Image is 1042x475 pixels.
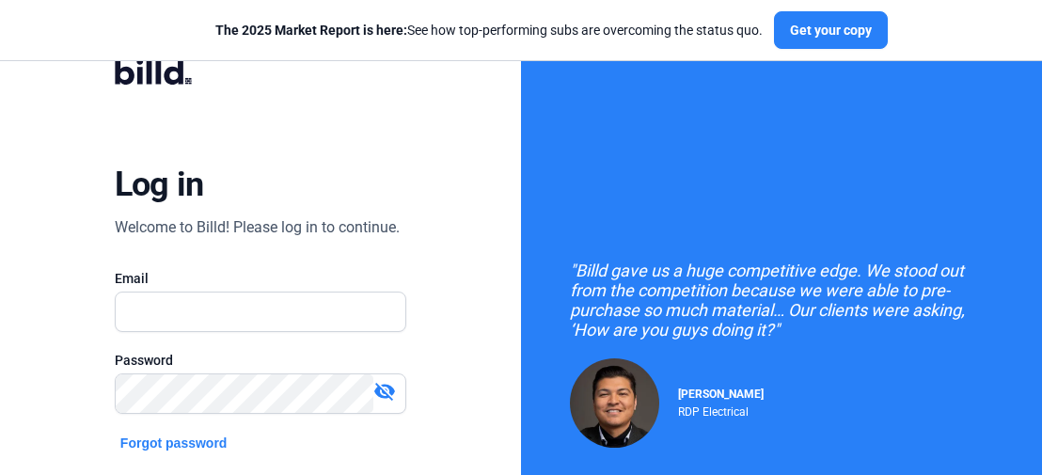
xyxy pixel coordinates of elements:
[774,11,888,49] button: Get your copy
[115,433,233,453] button: Forgot password
[678,401,764,419] div: RDP Electrical
[115,216,400,239] div: Welcome to Billd! Please log in to continue.
[678,388,764,401] span: [PERSON_NAME]
[373,380,396,403] mat-icon: visibility_off
[215,21,763,40] div: See how top-performing subs are overcoming the status quo.
[115,269,406,288] div: Email
[570,261,993,340] div: "Billd gave us a huge competitive edge. We stood out from the competition because we were able to...
[215,23,407,38] span: The 2025 Market Report is here:
[570,358,659,448] img: Raul Pacheco
[115,351,406,370] div: Password
[115,164,204,205] div: Log in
